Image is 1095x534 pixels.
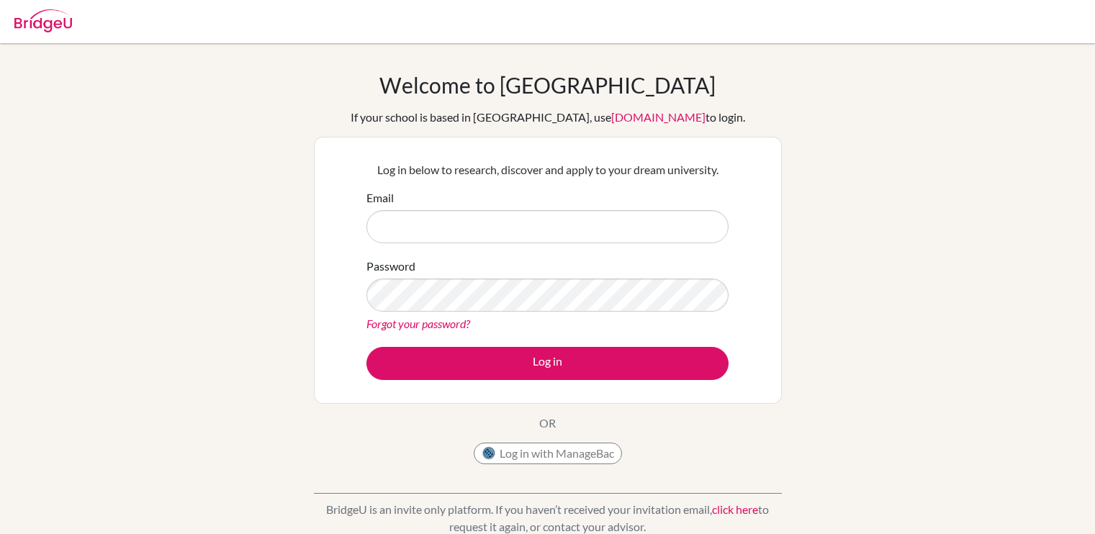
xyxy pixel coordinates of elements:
button: Log in [366,347,729,380]
a: [DOMAIN_NAME] [611,110,706,124]
p: OR [539,415,556,432]
div: If your school is based in [GEOGRAPHIC_DATA], use to login. [351,109,745,126]
a: Forgot your password? [366,317,470,330]
a: click here [712,502,758,516]
p: Log in below to research, discover and apply to your dream university. [366,161,729,178]
label: Password [366,258,415,275]
h1: Welcome to [GEOGRAPHIC_DATA] [379,72,716,98]
button: Log in with ManageBac [474,443,622,464]
label: Email [366,189,394,207]
img: Bridge-U [14,9,72,32]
